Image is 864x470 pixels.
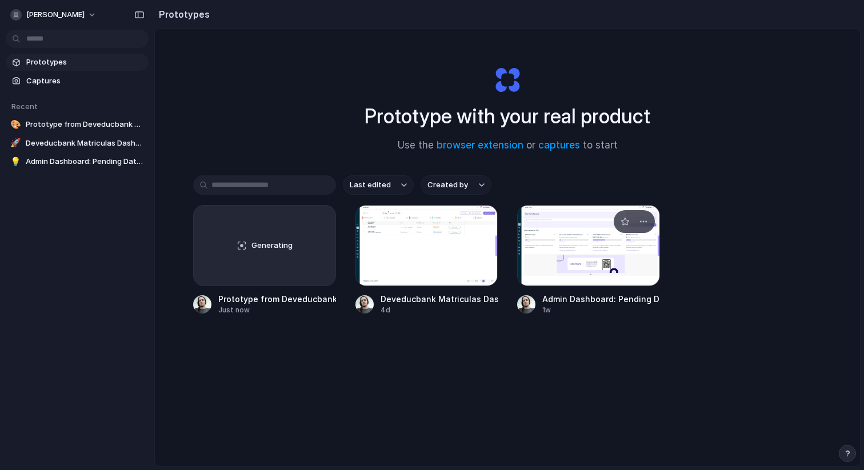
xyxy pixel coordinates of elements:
[398,138,618,153] span: Use the or to start
[538,139,580,151] a: captures
[6,6,102,24] button: [PERSON_NAME]
[6,135,149,152] a: 🚀Deveducbank Matriculas Dashboard: Novo Botão "[GEOGRAPHIC_DATA]"
[6,73,149,90] a: Captures
[427,179,468,191] span: Created by
[26,156,144,167] span: Admin Dashboard: Pending Data Card
[10,119,21,130] div: 🎨
[26,119,144,130] span: Prototype from Deveducbank Dashboard
[10,138,21,149] div: 🚀
[343,175,414,195] button: Last edited
[26,75,144,87] span: Captures
[26,9,85,21] span: [PERSON_NAME]
[11,102,38,111] span: Recent
[154,7,210,21] h2: Prototypes
[437,139,523,151] a: browser extension
[421,175,491,195] button: Created by
[365,101,650,131] h1: Prototype with your real product
[26,138,144,149] span: Deveducbank Matriculas Dashboard: Novo Botão "[GEOGRAPHIC_DATA]"
[517,205,660,315] a: Admin Dashboard: Pending Data CardAdmin Dashboard: Pending Data Card1w
[350,179,391,191] span: Last edited
[251,240,293,251] span: Generating
[218,305,336,315] div: Just now
[6,54,149,71] a: Prototypes
[355,205,498,315] a: Deveducbank Matriculas Dashboard: Novo Botão "Baixa Lista"Deveducbank Matriculas Dashboard: Novo ...
[193,205,336,315] a: GeneratingPrototype from Deveducbank DashboardJust now
[6,153,149,170] a: 💡Admin Dashboard: Pending Data Card
[381,305,498,315] div: 4d
[6,116,149,133] a: 🎨Prototype from Deveducbank Dashboard
[381,293,498,305] div: Deveducbank Matriculas Dashboard: Novo Botão "[GEOGRAPHIC_DATA]"
[218,293,336,305] div: Prototype from Deveducbank Dashboard
[542,305,660,315] div: 1w
[26,57,144,68] span: Prototypes
[10,156,21,167] div: 💡
[542,293,660,305] div: Admin Dashboard: Pending Data Card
